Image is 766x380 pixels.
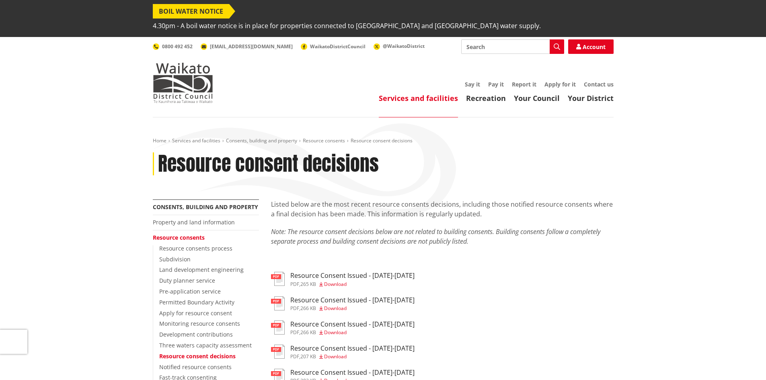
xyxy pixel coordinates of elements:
[465,80,480,88] a: Say it
[379,93,458,103] a: Services and facilities
[153,4,229,18] span: BOIL WATER NOTICE
[512,80,536,88] a: Report it
[584,80,614,88] a: Contact us
[172,137,220,144] a: Services and facilities
[271,345,285,359] img: document-pdf.svg
[303,137,345,144] a: Resource consents
[290,306,415,311] div: ,
[159,288,221,295] a: Pre-application service
[351,137,413,144] span: Resource consent decisions
[271,320,285,335] img: document-pdf.svg
[271,296,415,311] a: Resource Consent Issued - [DATE]-[DATE] pdf,266 KB Download
[153,43,193,50] a: 0800 492 452
[159,266,244,273] a: Land development engineering
[300,305,316,312] span: 266 KB
[466,93,506,103] a: Recreation
[544,80,576,88] a: Apply for it
[271,320,415,335] a: Resource Consent Issued - [DATE]-[DATE] pdf,266 KB Download
[324,305,347,312] span: Download
[153,137,166,144] a: Home
[301,43,366,50] a: WaikatoDistrictCouncil
[159,255,191,263] a: Subdivision
[159,309,232,317] a: Apply for resource consent
[159,244,232,252] a: Resource consents process
[271,199,614,219] p: Listed below are the most recent resource consents decisions, including those notified resource c...
[300,353,316,360] span: 207 KB
[290,305,299,312] span: pdf
[300,329,316,336] span: 266 KB
[159,341,252,349] a: Three waters capacity assessment
[271,272,415,286] a: Resource Consent Issued - [DATE]-[DATE] pdf,265 KB Download
[271,345,415,359] a: Resource Consent Issued - [DATE]-[DATE] pdf,207 KB Download
[290,353,299,360] span: pdf
[374,43,425,49] a: @WaikatoDistrict
[290,329,299,336] span: pdf
[290,330,415,335] div: ,
[383,43,425,49] span: @WaikatoDistrict
[290,281,299,288] span: pdf
[153,218,235,226] a: Property and land information
[162,43,193,50] span: 0800 492 452
[153,63,213,103] img: Waikato District Council - Te Kaunihera aa Takiwaa o Waikato
[153,203,258,211] a: Consents, building and property
[271,227,600,246] em: Note: The resource consent decisions below are not related to building consents. Building consent...
[159,277,215,284] a: Duty planner service
[159,320,240,327] a: Monitoring resource consents
[568,39,614,54] a: Account
[568,93,614,103] a: Your District
[310,43,366,50] span: WaikatoDistrictCouncil
[290,369,415,376] h3: Resource Consent Issued - [DATE]-[DATE]
[324,329,347,336] span: Download
[290,320,415,328] h3: Resource Consent Issued - [DATE]-[DATE]
[324,281,347,288] span: Download
[210,43,293,50] span: [EMAIL_ADDRESS][DOMAIN_NAME]
[290,296,415,304] h3: Resource Consent Issued - [DATE]-[DATE]
[158,152,379,176] h1: Resource consent decisions
[290,354,415,359] div: ,
[271,296,285,310] img: document-pdf.svg
[271,272,285,286] img: document-pdf.svg
[324,353,347,360] span: Download
[514,93,560,103] a: Your Council
[159,363,232,371] a: Notified resource consents
[290,282,415,287] div: ,
[153,138,614,144] nav: breadcrumb
[159,298,234,306] a: Permitted Boundary Activity
[153,234,205,241] a: Resource consents
[159,331,233,338] a: Development contributions
[300,281,316,288] span: 265 KB
[153,18,541,33] span: 4.30pm - A boil water notice is in place for properties connected to [GEOGRAPHIC_DATA] and [GEOGR...
[488,80,504,88] a: Pay it
[290,272,415,279] h3: Resource Consent Issued - [DATE]-[DATE]
[159,352,236,360] a: Resource consent decisions
[226,137,297,144] a: Consents, building and property
[201,43,293,50] a: [EMAIL_ADDRESS][DOMAIN_NAME]
[461,39,564,54] input: Search input
[290,345,415,352] h3: Resource Consent Issued - [DATE]-[DATE]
